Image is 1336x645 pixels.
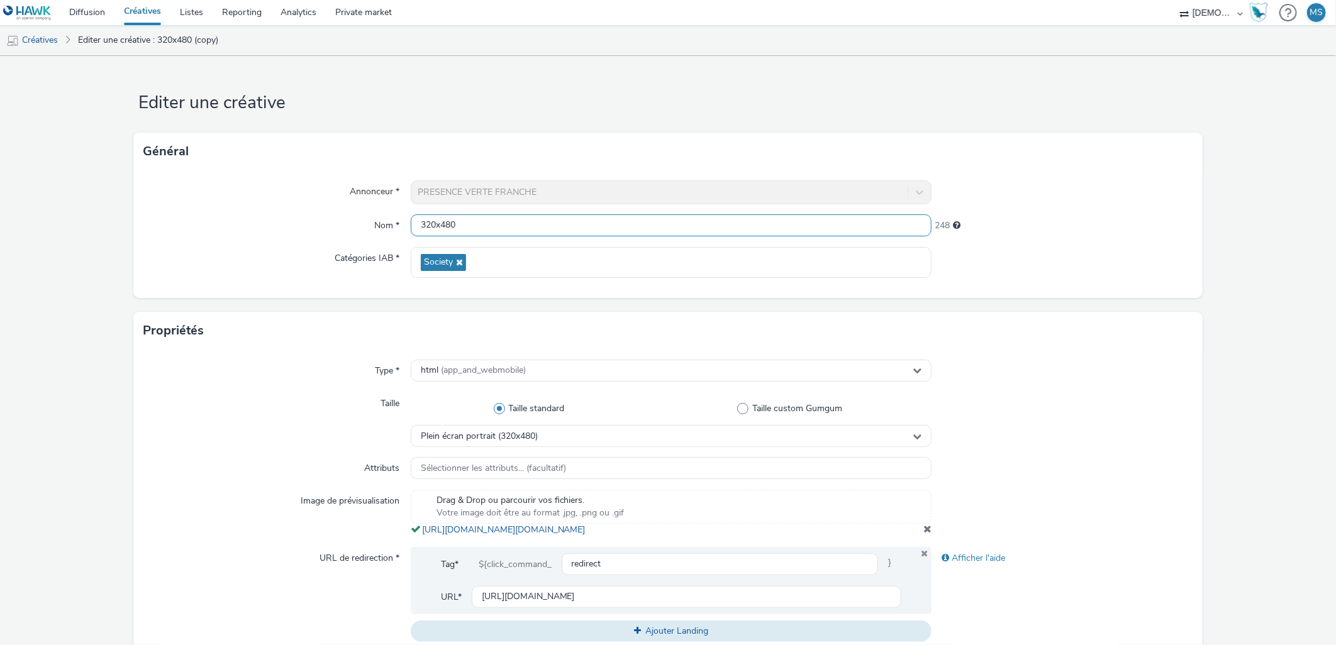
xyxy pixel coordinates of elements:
span: (app_and_webmobile) [441,364,526,376]
span: Taille custom Gumgum [752,402,842,415]
a: [URL][DOMAIN_NAME][DOMAIN_NAME] [422,524,591,536]
span: Taille standard [509,402,565,415]
span: Drag & Drop ou parcourir vos fichiers. [437,494,625,507]
span: 248 [935,219,950,232]
h3: Général [143,142,189,161]
input: url... [472,586,902,608]
span: Society [424,257,453,268]
span: } [878,553,901,576]
span: Votre image doit être au format .jpg, .png ou .gif [437,507,625,519]
a: Hawk Academy [1249,3,1273,23]
h1: Editer une créative [133,91,1202,115]
a: Editer une créative : 320x480 (copy) [72,25,225,55]
div: ${click_command_ [469,553,562,576]
span: Ajouter Landing [645,625,708,637]
div: MS [1310,3,1323,22]
label: Catégories IAB * [330,247,404,265]
label: Type * [370,360,404,377]
label: Annonceur * [345,180,404,198]
img: mobile [6,35,19,47]
span: html [421,365,526,376]
label: Image de prévisualisation [296,490,404,507]
label: URL de redirection * [315,547,404,565]
img: Hawk Academy [1249,3,1268,23]
label: Nom * [369,214,404,232]
span: Sélectionner les attributs... (facultatif) [421,463,567,474]
label: Taille [376,392,404,410]
button: Ajouter Landing [411,620,932,642]
h3: Propriétés [143,321,204,340]
span: Plein écran portrait (320x480) [421,431,538,442]
input: Nom [411,214,932,236]
label: Attributs [359,457,404,475]
img: undefined Logo [3,5,52,21]
div: 255 caractères maximum [953,219,960,232]
div: Afficher l'aide [932,547,1192,570]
